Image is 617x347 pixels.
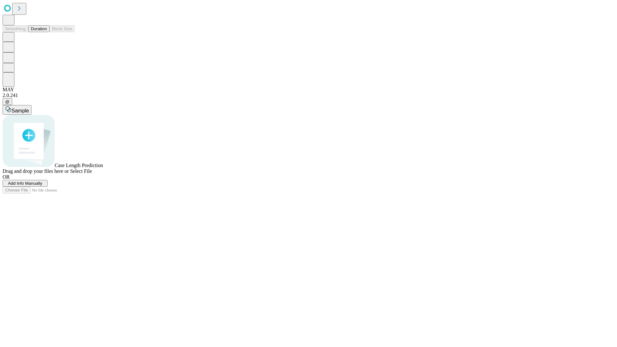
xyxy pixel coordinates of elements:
[28,25,49,32] button: Duration
[5,99,10,104] span: @
[3,98,12,105] button: @
[8,181,42,186] span: Add Info Manually
[3,93,614,98] div: 2.0.241
[55,163,103,168] span: Case Length Prediction
[3,180,48,187] button: Add Info Manually
[49,25,75,32] button: Block Size
[3,87,614,93] div: MAY
[3,25,28,32] button: Smoothing
[12,108,29,113] span: Sample
[3,168,69,174] span: Drag and drop your files here or
[3,174,10,180] span: OR
[3,105,31,115] button: Sample
[70,168,92,174] span: Select File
